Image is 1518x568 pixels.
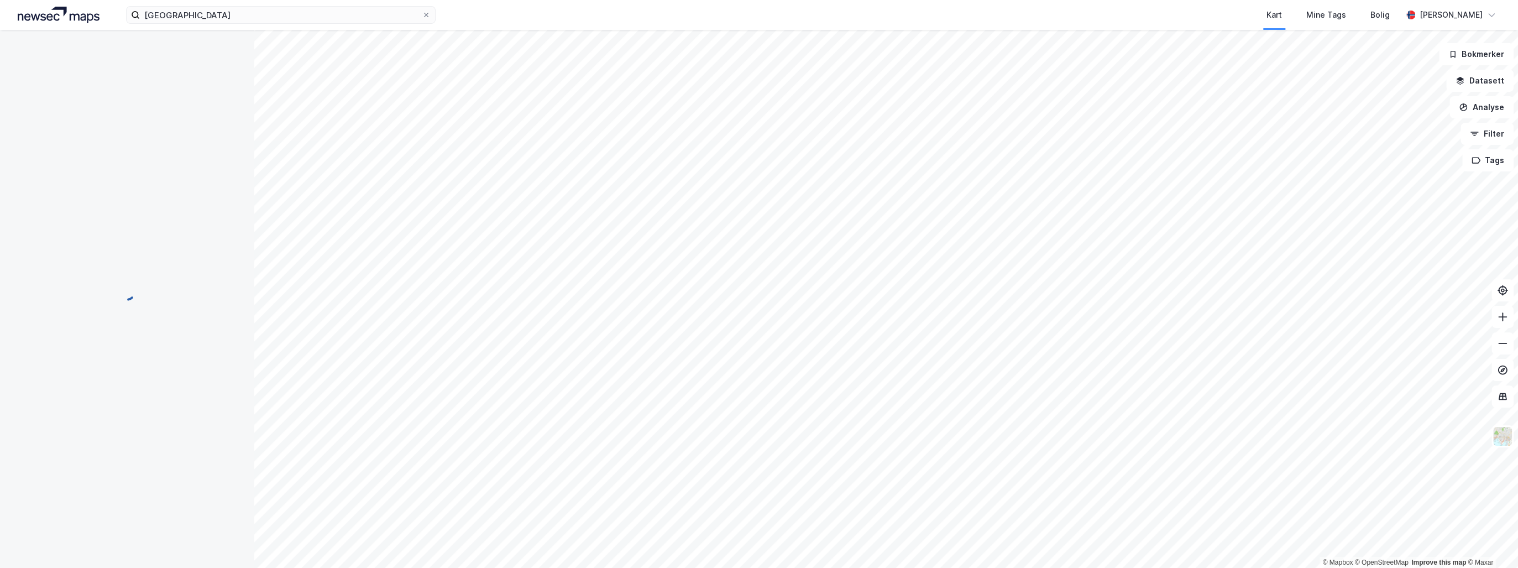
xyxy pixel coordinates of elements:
[1439,43,1514,65] button: Bokmerker
[1463,515,1518,568] iframe: Chat Widget
[18,7,100,23] img: logo.a4113a55bc3d86da70a041830d287a7e.svg
[1461,123,1514,145] button: Filter
[1370,8,1390,22] div: Bolig
[1449,96,1514,118] button: Analyse
[1411,559,1466,566] a: Improve this map
[1306,8,1346,22] div: Mine Tags
[1322,559,1353,566] a: Mapbox
[1463,515,1518,568] div: Kontrollprogram for chat
[1446,70,1514,92] button: Datasett
[1492,426,1513,447] img: Z
[1420,8,1483,22] div: [PERSON_NAME]
[140,7,422,23] input: Søk på adresse, matrikkel, gårdeiere, leietakere eller personer
[118,284,136,301] img: spinner.a6d8c91a73a9ac5275cf975e30b51cfb.svg
[1355,559,1409,566] a: OpenStreetMap
[1266,8,1282,22] div: Kart
[1462,149,1514,171] button: Tags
